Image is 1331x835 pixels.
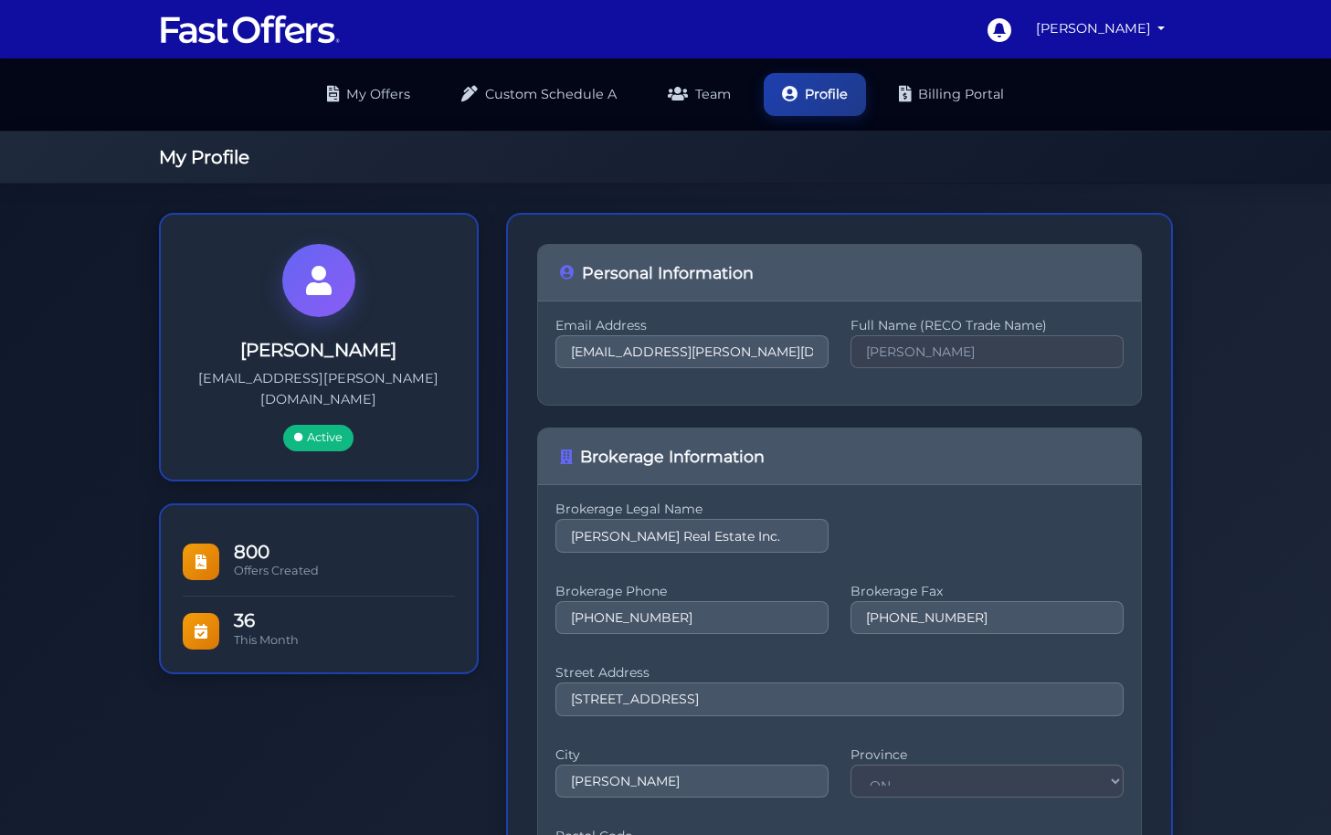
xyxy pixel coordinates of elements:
[850,323,1124,328] label: Full Name (RECO Trade Name)
[234,542,455,560] span: 800
[1029,11,1173,47] a: [PERSON_NAME]
[283,425,354,450] span: Active
[560,447,1119,466] h4: Brokerage Information
[650,73,749,116] a: Team
[850,589,1124,594] label: Brokerage Fax
[309,73,428,116] a: My Offers
[443,73,635,116] a: Custom Schedule A
[234,564,319,577] span: Offers Created
[764,73,866,116] a: Profile
[881,73,1022,116] a: Billing Portal
[850,753,1124,757] label: Province
[560,263,1119,282] h4: Personal Information
[555,589,829,594] label: Brokerage Phone
[555,507,829,512] label: Brokerage Legal Name
[555,323,829,328] label: Email Address
[234,611,455,629] span: 36
[159,146,1173,168] h1: My Profile
[555,753,829,757] label: City
[555,671,1124,675] label: Street Address
[190,368,448,410] p: [EMAIL_ADDRESS][PERSON_NAME][DOMAIN_NAME]
[234,633,299,647] span: This Month
[190,339,448,361] h3: [PERSON_NAME]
